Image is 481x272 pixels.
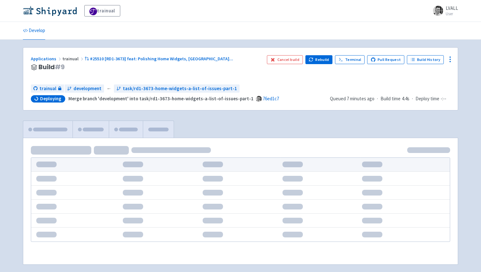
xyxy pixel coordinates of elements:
span: ← [107,85,111,92]
span: Deploy time [415,95,439,103]
a: Develop [23,22,45,40]
span: -:-- [441,95,446,103]
a: trainual [31,84,64,93]
a: task/rd1-3673-home-widgets-a-list-of-issues-part-1 [114,84,240,93]
a: trainual [84,5,120,17]
img: Shipyard logo [23,6,77,16]
a: Build History [407,55,444,64]
span: # 9 [55,63,65,71]
span: trainual [39,85,56,92]
span: 4.4s [402,95,409,103]
div: · · [330,95,450,103]
span: development [73,85,101,92]
a: LVALL User [429,6,458,16]
button: Cancel build [267,55,303,64]
a: Applications [31,56,62,62]
span: task/rd1-3673-home-widgets-a-list-of-issues-part-1 [123,85,237,92]
a: 76ed1c7 [263,96,279,102]
span: Build time [380,95,401,103]
button: Rebuild [305,55,333,64]
time: 7 minutes ago [347,96,374,102]
a: Terminal [335,55,365,64]
span: LVALL [446,5,458,11]
a: Pull Request [367,55,404,64]
small: User [446,12,458,16]
span: trainual [62,56,85,62]
span: Build [38,63,65,71]
span: Queued [330,96,374,102]
a: #25510 [RD1-3673] feat: Polishing Home Widgets, [GEOGRAPHIC_DATA]... [85,56,234,62]
a: development [65,84,104,93]
span: #25510 [RD1-3673] feat: Polishing Home Widgets, [GEOGRAPHIC_DATA] ... [90,56,233,62]
span: Deploying [40,96,61,102]
strong: Merge branch 'development' into task/rd1-3673-home-widgets-a-list-of-issues-part-1 [68,96,254,102]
